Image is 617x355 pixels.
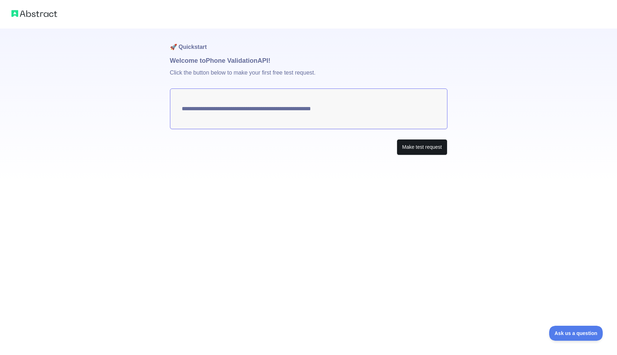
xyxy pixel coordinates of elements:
[170,29,447,56] h1: 🚀 Quickstart
[170,66,447,88] p: Click the button below to make your first free test request.
[397,139,447,155] button: Make test request
[549,326,603,341] iframe: Toggle Customer Support
[170,56,447,66] h1: Welcome to Phone Validation API!
[11,9,57,19] img: Abstract logo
